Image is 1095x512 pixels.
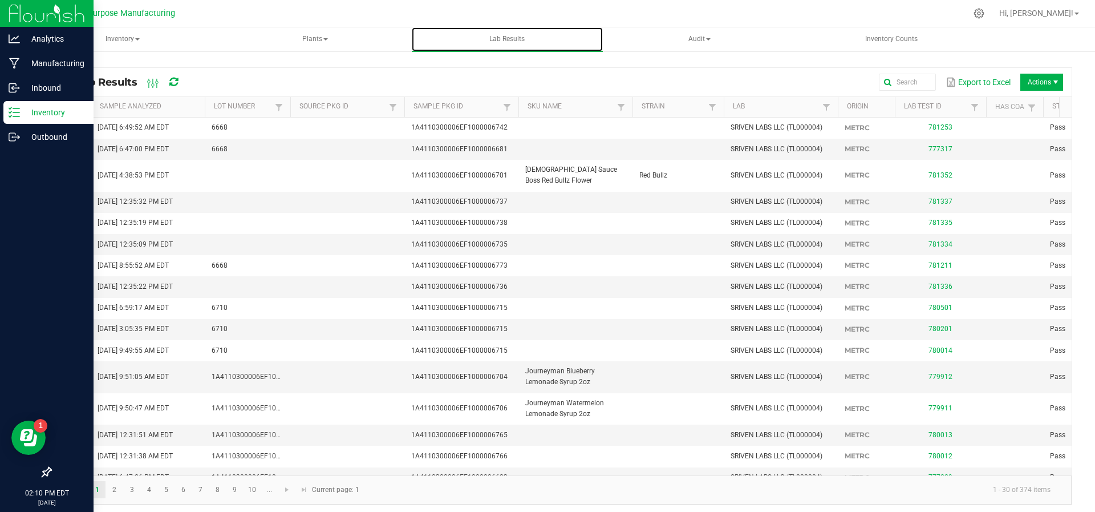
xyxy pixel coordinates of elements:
[733,102,819,111] a: LabSortable
[411,261,508,269] span: 1A4110300006EF1000006773
[1050,171,1065,179] span: Pass
[98,452,173,460] span: [DATE] 12:31:38 AM EDT
[528,102,614,111] a: SKU NameSortable
[1050,240,1065,248] span: Pass
[845,304,870,312] span: METRC
[20,81,88,95] p: Inbound
[525,367,595,386] span: Journeyman Blueberry Lemonade Syrup 2oz
[98,325,169,333] span: [DATE] 3:05:35 PM EDT
[614,100,628,114] a: Filter
[98,123,169,131] span: [DATE] 6:49:52 AM EDT
[525,399,604,418] span: Journeyman Watermelon Lemonade Syrup 2oz
[928,373,952,381] a: 779912
[845,171,870,179] span: METRC
[89,481,106,498] a: Page 1
[525,166,617,184] span: [DEMOGRAPHIC_DATA] Sauce Boss Red Bullz Flower
[1020,74,1063,91] li: Actions
[474,34,540,44] span: Lab Results
[411,373,508,381] span: 1A4110300006EF1000006704
[11,421,46,455] iframe: Resource center
[928,325,952,333] a: 780201
[192,481,209,498] a: Page 7
[845,430,870,439] span: METRC
[845,144,870,153] span: METRC
[928,171,952,179] a: 781352
[1050,145,1065,153] span: Pass
[299,485,309,494] span: Go to the last page
[244,481,261,498] a: Page 10
[731,261,822,269] span: SRIVEN LABS LLC (TL000004)
[731,373,822,381] span: SRIVEN LABS LLC (TL000004)
[411,171,508,179] span: 1A4110300006EF1000006701
[100,102,200,111] a: Sample AnalyzedSortable
[212,304,228,312] span: 6710
[639,171,667,179] span: Red Bullz
[261,481,278,498] a: Page 11
[413,102,500,111] a: Sample Pkg IDSortable
[20,130,88,144] p: Outbound
[20,106,88,119] p: Inventory
[1050,197,1065,205] span: Pass
[411,404,508,412] span: 1A4110300006EF1000006706
[845,372,870,381] span: METRC
[845,240,870,248] span: METRC
[642,102,705,111] a: StrainSortable
[98,283,173,291] span: [DATE] 12:35:22 PM EDT
[928,404,952,412] a: 779911
[879,74,936,91] input: Search
[731,304,822,312] span: SRIVEN LABS LLC (TL000004)
[845,346,870,354] span: METRC
[282,485,291,494] span: Go to the next page
[98,346,169,354] span: [DATE] 9:49:55 AM EDT
[411,123,508,131] span: 1A4110300006EF1000006742
[209,481,226,498] a: Page 8
[731,197,822,205] span: SRIVEN LABS LLC (TL000004)
[59,72,198,92] div: All Lab Results
[731,346,822,354] span: SRIVEN LABS LLC (TL000004)
[928,261,952,269] a: 781211
[1050,219,1065,227] span: Pass
[705,100,719,114] a: Filter
[845,197,870,206] span: METRC
[820,100,833,114] a: Filter
[847,102,890,111] a: OriginSortable
[731,123,822,131] span: SRIVEN LABS LLC (TL000004)
[212,346,228,354] span: 6710
[158,481,175,498] a: Page 5
[928,346,952,354] a: 780014
[1050,261,1065,269] span: Pass
[845,404,870,413] span: METRC
[212,261,228,269] span: 6668
[20,57,88,70] p: Manufacturing
[850,34,933,44] span: Inventory Counts
[928,197,952,205] a: 781337
[220,28,410,51] span: Plants
[731,431,822,439] span: SRIVEN LABS LLC (TL000004)
[98,261,169,269] span: [DATE] 8:55:52 AM EDT
[98,240,173,248] span: [DATE] 12:35:09 PM EDT
[904,102,967,111] a: Lab Test IDSortable
[928,123,952,131] a: 781253
[411,346,508,354] span: 1A4110300006EF1000006715
[411,304,508,312] span: 1A4110300006EF1000006715
[986,97,1043,118] th: Has CoA
[1025,100,1039,115] a: Filter
[98,171,169,179] span: [DATE] 4:38:53 PM EDT
[943,72,1013,92] button: Export to Excel
[411,325,508,333] span: 1A4110300006EF1000006715
[845,219,870,227] span: METRC
[98,473,169,481] span: [DATE] 6:47:26 PM EDT
[386,100,400,114] a: Filter
[58,9,175,18] span: Greater Purpose Manufacturing
[9,33,20,45] inline-svg: Analytics
[212,452,308,460] span: 1A4110300006EF1000006675
[928,473,952,481] a: 777229
[1050,123,1065,131] span: Pass
[411,473,508,481] span: 1A4110300006EF1000006683
[212,123,228,131] span: 6668
[98,431,173,439] span: [DATE] 12:31:51 AM EDT
[845,473,870,482] span: METRC
[500,100,514,114] a: Filter
[412,27,603,51] a: Lab Results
